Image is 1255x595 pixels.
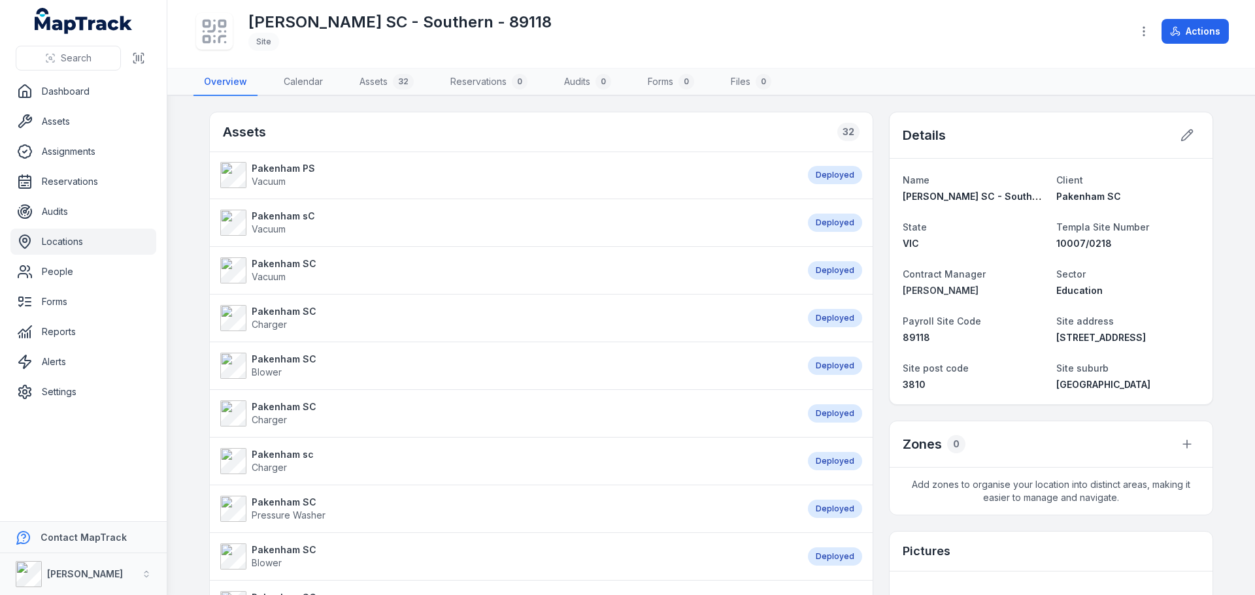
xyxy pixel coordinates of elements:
h1: [PERSON_NAME] SC - Southern - 89118 [248,12,552,33]
span: Sector [1056,268,1086,280]
a: Calendar [273,69,333,96]
a: Audits0 [554,69,622,96]
a: Reports [10,319,156,345]
span: [GEOGRAPHIC_DATA] [1056,379,1150,390]
span: Name [903,174,929,185]
button: Search [16,46,121,71]
a: Pakenham SCBlower [220,543,795,570]
button: Actions [1162,19,1229,44]
a: Pakenham PSVacuum [220,162,795,188]
a: Pakenham SCBlower [220,353,795,379]
span: Site address [1056,315,1114,327]
strong: Pakenham SC [252,305,316,318]
span: Payroll Site Code [903,315,981,327]
strong: [PERSON_NAME] [47,568,123,579]
strong: Pakenham SC [252,543,316,556]
span: Education [1056,285,1103,296]
a: Assignments [10,138,156,165]
strong: Pakenham sC [252,210,315,223]
a: Assets [10,108,156,135]
a: Forms0 [637,69,705,96]
div: Deployed [808,309,862,327]
span: Pressure Washer [252,509,326,521]
a: Pakenham SCPressure Washer [220,496,795,522]
h2: Assets [223,123,266,141]
span: Charger [252,414,287,425]
a: Locations [10,229,156,255]
div: Deployed [808,404,862,423]
span: 10007/0218 [1056,238,1112,249]
a: Pakenham SCCharger [220,305,795,331]
span: Blower [252,557,282,568]
span: Client [1056,174,1083,185]
div: Deployed [808,214,862,232]
a: Assets32 [349,69,424,96]
div: Deployed [808,357,862,375]
h2: Details [903,126,946,144]
div: 0 [756,74,771,89]
div: 0 [678,74,694,89]
div: Deployed [808,166,862,184]
div: 32 [393,74,414,89]
a: Pakenham SCCharger [220,400,795,426]
strong: Pakenham PS [252,162,315,175]
strong: Pakenham SC [252,496,326,509]
div: Deployed [808,261,862,280]
a: Pakenham scCharger [220,448,795,474]
span: State [903,221,927,233]
a: Pakenham SCVacuum [220,257,795,283]
div: Site [248,33,279,51]
div: 0 [947,435,965,453]
strong: Pakenham sc [252,448,314,461]
strong: Pakenham SC [252,400,316,413]
span: [STREET_ADDRESS] [1056,332,1146,343]
a: Settings [10,379,156,405]
div: 0 [595,74,611,89]
div: Deployed [808,500,862,518]
div: 0 [512,74,527,89]
h2: Zones [903,435,942,453]
span: Charger [252,462,287,473]
a: Overview [193,69,258,96]
span: 3810 [903,379,926,390]
a: Audits [10,199,156,225]
span: Blower [252,366,282,378]
a: Alerts [10,349,156,375]
span: [PERSON_NAME] SC - Southern - 89118 [903,191,1085,202]
span: Vacuum [252,271,286,282]
a: Pakenham sCVacuum [220,210,795,236]
span: Search [61,52,92,65]
div: 32 [837,123,860,141]
a: Reservations [10,169,156,195]
strong: Contact MapTrack [41,532,127,543]
span: Site post code [903,362,969,374]
a: Dashboard [10,78,156,105]
a: Reservations0 [440,69,538,96]
span: VIC [903,238,919,249]
span: Vacuum [252,176,286,187]
span: Site suburb [1056,362,1109,374]
span: Charger [252,319,287,330]
span: Templa Site Number [1056,221,1149,233]
span: Pakenham SC [1056,191,1121,202]
div: Deployed [808,547,862,566]
div: Deployed [808,452,862,470]
h3: Pictures [903,542,950,560]
span: Contract Manager [903,268,986,280]
span: 89118 [903,332,930,343]
a: Files0 [720,69,782,96]
span: Vacuum [252,223,286,234]
span: Add zones to organise your location into distinct areas, making it easier to manage and navigate. [890,468,1213,515]
a: People [10,259,156,285]
a: [PERSON_NAME] [903,284,1046,297]
a: Forms [10,289,156,315]
a: MapTrack [35,8,133,34]
strong: Pakenham SC [252,353,316,366]
strong: Pakenham SC [252,257,316,270]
